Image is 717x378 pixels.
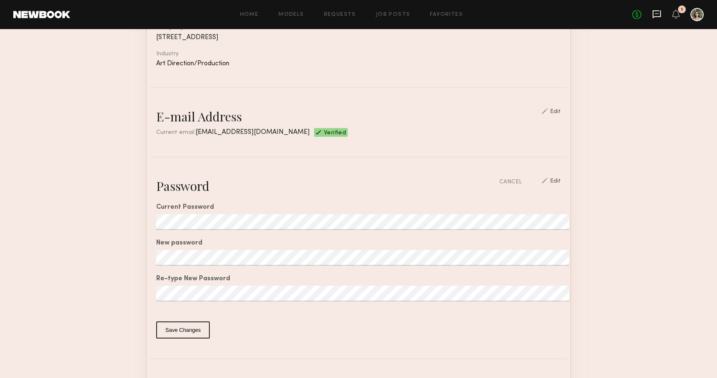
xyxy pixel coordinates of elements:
a: Models [278,12,304,17]
div: [STREET_ADDRESS] [156,34,561,41]
div: Industry [156,51,561,57]
div: Edit [550,178,561,186]
div: 1 [681,7,683,12]
div: Current Password [156,204,561,211]
button: Save Changes [156,321,210,338]
a: Job Posts [376,12,410,17]
a: Requests [324,12,356,17]
div: E-mail Address [156,108,242,125]
div: Current email: [156,128,310,137]
div: Re-type New Password [156,276,561,282]
div: Edit [550,109,561,115]
div: Password [156,178,209,194]
div: New password [156,240,561,247]
div: CANCEL [499,178,522,186]
span: [EMAIL_ADDRESS][DOMAIN_NAME] [196,129,310,136]
span: Verified [324,130,346,137]
a: Home [240,12,259,17]
a: Favorites [430,12,463,17]
div: Art Direction/Production [156,60,561,67]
